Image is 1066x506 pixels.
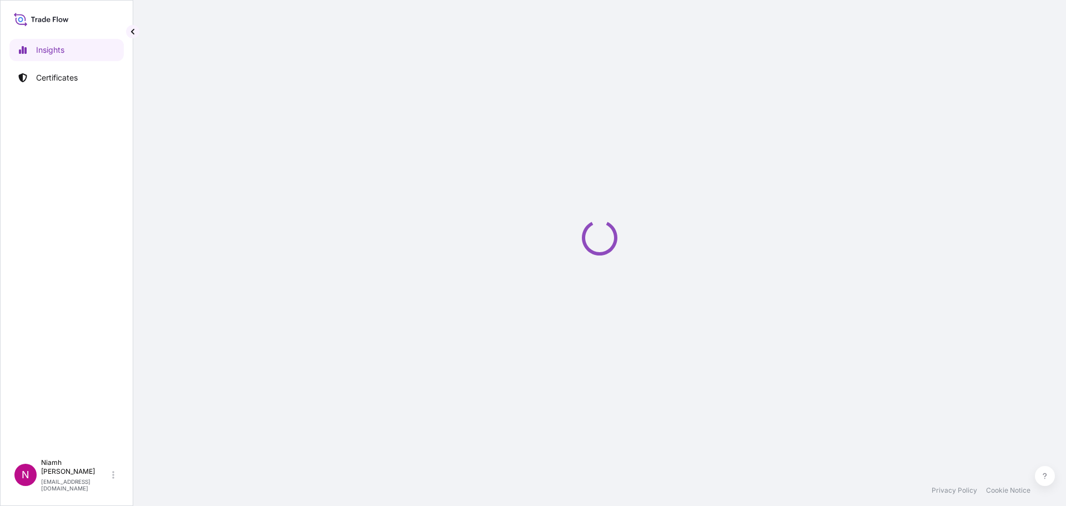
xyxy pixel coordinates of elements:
a: Privacy Policy [932,486,977,495]
p: Niamh [PERSON_NAME] [41,458,110,476]
p: [EMAIL_ADDRESS][DOMAIN_NAME] [41,478,110,492]
a: Cookie Notice [986,486,1030,495]
p: Certificates [36,72,78,83]
p: Insights [36,44,64,56]
a: Certificates [9,67,124,89]
a: Insights [9,39,124,61]
span: N [22,469,29,480]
